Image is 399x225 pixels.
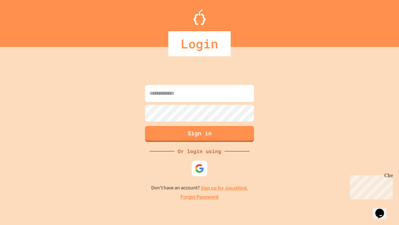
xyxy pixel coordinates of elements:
div: Login [168,31,231,56]
p: Don't have an account? [151,184,248,192]
a: Forgot Password [180,193,219,201]
img: google-icon.svg [195,164,204,173]
iframe: chat widget [373,200,393,219]
iframe: chat widget [347,173,393,199]
button: Sign in [145,126,254,142]
img: Logo.svg [193,9,206,25]
div: Or login using [175,147,224,155]
a: Sign up for JuiceMind. [201,185,248,191]
div: Chat with us now!Close [2,2,43,40]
